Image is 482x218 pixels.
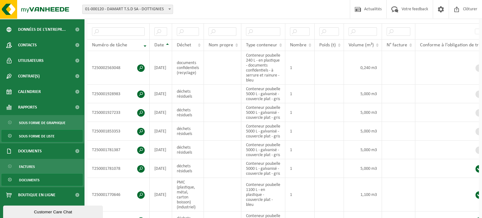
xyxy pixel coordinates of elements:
[87,178,150,211] td: T250001770646
[150,103,172,122] td: [DATE]
[285,103,315,122] td: 1
[92,43,127,48] span: Numéro de tâche
[285,159,315,178] td: 1
[172,141,204,159] td: déchets résiduels
[241,85,285,103] td: Conteneur poubelle 5000 L - galvanisé - couvercle plat - gris
[349,43,374,48] span: Volume (m³)
[209,43,233,48] span: Nom propre
[18,53,44,68] span: Utilisateurs
[172,159,204,178] td: déchets résiduels
[18,100,37,115] span: Rapports
[2,174,83,186] a: Documents
[319,43,336,48] span: Poids (t)
[172,122,204,141] td: déchets résiduels
[241,51,285,85] td: Conteneur poubelle 240 L - en plastique - documents confidentiels - à serrure et rainure - bleu
[172,178,204,211] td: PMC (plastique, métal, carton boisson) (industriel)
[150,85,172,103] td: [DATE]
[19,117,65,129] span: Sous forme de graphique
[154,43,164,48] span: Date
[150,178,172,211] td: [DATE]
[241,122,285,141] td: Conteneur poubelle 5000 L - galvanisé - couvercle plat - gris
[19,130,55,142] span: Sous forme de liste
[150,159,172,178] td: [DATE]
[82,5,173,14] span: 01-000120 - DAMART T.S.D SA - DOTTIGNIES
[87,122,150,141] td: T250001853353
[18,84,41,100] span: Calendrier
[344,51,382,85] td: 0,240 m3
[87,103,150,122] td: T250001927233
[246,43,277,48] span: Type conteneur
[18,187,55,203] span: Boutique en ligne
[241,103,285,122] td: Conteneur poubelle 5000 L - galvanisé - couvercle plat - gris
[241,141,285,159] td: Conteneur poubelle 5000 L - galvanisé - couvercle plat - gris
[285,85,315,103] td: 1
[344,141,382,159] td: 5,000 m3
[18,37,37,53] span: Contacts
[241,178,285,211] td: Conteneur poubelle 1100 L - en plastique - couvercle plat - bleu
[87,51,150,85] td: T250002563048
[344,159,382,178] td: 5,000 m3
[87,141,150,159] td: T250001781387
[18,143,42,159] span: Documents
[83,5,173,14] span: 01-000120 - DAMART T.S.D SA - DOTTIGNIES
[285,178,315,211] td: 1
[285,51,315,85] td: 1
[150,141,172,159] td: [DATE]
[2,117,83,128] a: Sous forme de graphique
[150,122,172,141] td: [DATE]
[3,204,104,218] iframe: chat widget
[344,178,382,211] td: 1,100 m3
[18,68,40,84] span: Contrat(s)
[177,43,191,48] span: Déchet
[172,51,204,85] td: documents confidentiels (recyclage)
[87,85,150,103] td: T250001928983
[19,161,35,173] span: Factures
[344,122,382,141] td: 5,000 m3
[87,159,150,178] td: T250001781078
[2,130,83,142] a: Sous forme de liste
[18,22,66,37] span: Données de l'entrepr...
[285,122,315,141] td: 1
[241,159,285,178] td: Conteneur poubelle 5000 L - galvanisé - couvercle plat - gris
[387,43,407,48] span: N° facture
[172,103,204,122] td: déchets résiduels
[19,174,40,186] span: Documents
[285,141,315,159] td: 1
[344,103,382,122] td: 5,000 m3
[420,43,480,48] span: Conforme à l’obligation de tri
[290,43,306,48] span: Nombre
[344,85,382,103] td: 5,000 m3
[172,85,204,103] td: déchets résiduels
[2,160,83,172] a: Factures
[150,51,172,85] td: [DATE]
